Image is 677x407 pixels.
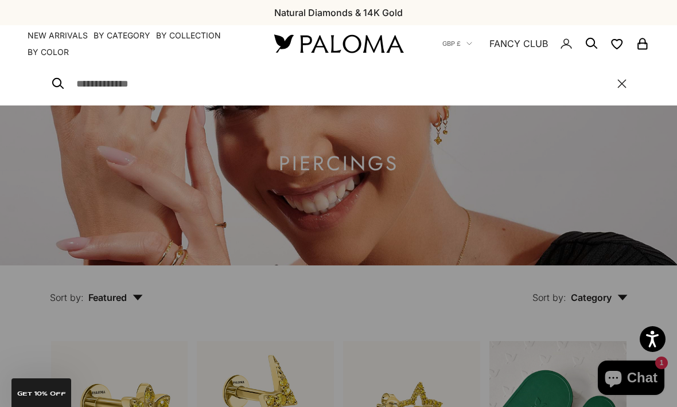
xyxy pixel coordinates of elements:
input: Search [76,76,606,92]
summary: By Category [94,30,150,41]
p: Natural Diamonds & 14K Gold [274,5,403,20]
a: NEW ARRIVALS [28,30,88,41]
nav: Secondary navigation [442,25,649,62]
nav: Primary navigation [28,30,247,58]
summary: By Collection [156,30,221,41]
button: GBP £ [442,38,472,49]
div: GET 10% Off [11,378,71,407]
span: GET 10% Off [17,391,66,397]
a: FANCY CLUB [489,36,548,51]
span: GBP £ [442,38,461,49]
summary: By Color [28,46,69,58]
